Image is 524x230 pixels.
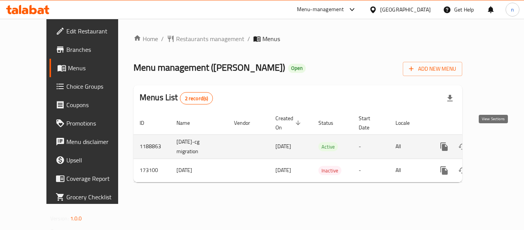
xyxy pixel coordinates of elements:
span: Grocery Checklist [66,192,128,202]
span: Inactive [318,166,341,175]
span: Branches [66,45,128,54]
td: 173100 [133,159,170,182]
a: Menus [49,59,134,77]
span: Add New Menu [409,64,456,74]
span: Version: [50,213,69,223]
a: Coupons [49,96,134,114]
span: Start Date [359,114,380,132]
span: Coupons [66,100,128,109]
button: more [435,137,453,156]
span: n [511,5,514,14]
td: - [353,159,389,182]
button: more [435,161,453,180]
button: Add New Menu [403,62,462,76]
div: Export file [441,89,459,108]
li: / [247,34,250,43]
td: All [389,134,429,159]
span: Menu disclaimer [66,137,128,146]
span: Created On [275,114,303,132]
a: Choice Groups [49,77,134,96]
span: Promotions [66,119,128,128]
span: [DATE] [275,141,291,151]
td: 1188863 [133,134,170,159]
span: Active [318,142,338,151]
li: / [161,34,164,43]
span: Menus [68,63,128,73]
span: [DATE] [275,165,291,175]
th: Actions [429,111,515,135]
a: Menu disclaimer [49,132,134,151]
a: Grocery Checklist [49,188,134,206]
a: Home [133,34,158,43]
a: Branches [49,40,134,59]
td: All [389,159,429,182]
span: Upsell [66,156,128,165]
nav: breadcrumb [133,34,462,43]
div: [GEOGRAPHIC_DATA] [380,5,431,14]
span: ID [140,118,154,127]
a: Restaurants management [167,34,244,43]
span: Menu management ( [PERSON_NAME] ) [133,59,285,76]
span: Open [288,65,306,71]
span: 1.0.0 [70,213,82,223]
span: Status [318,118,343,127]
button: Change Status [453,137,472,156]
td: - [353,134,389,159]
button: Change Status [453,161,472,180]
table: enhanced table [133,111,515,182]
div: Menu-management [297,5,344,14]
span: Locale [395,118,420,127]
span: Menus [262,34,280,43]
td: [DATE] [170,159,228,182]
a: Coverage Report [49,169,134,188]
h2: Menus List [140,92,213,104]
span: Name [176,118,200,127]
span: Restaurants management [176,34,244,43]
a: Promotions [49,114,134,132]
span: 2 record(s) [180,95,213,102]
a: Edit Restaurant [49,22,134,40]
span: Vendor [234,118,260,127]
a: Upsell [49,151,134,169]
span: Edit Restaurant [66,26,128,36]
span: Choice Groups [66,82,128,91]
div: Open [288,64,306,73]
span: Coverage Report [66,174,128,183]
div: Total records count [180,92,213,104]
td: [DATE]-cg migration [170,134,228,159]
